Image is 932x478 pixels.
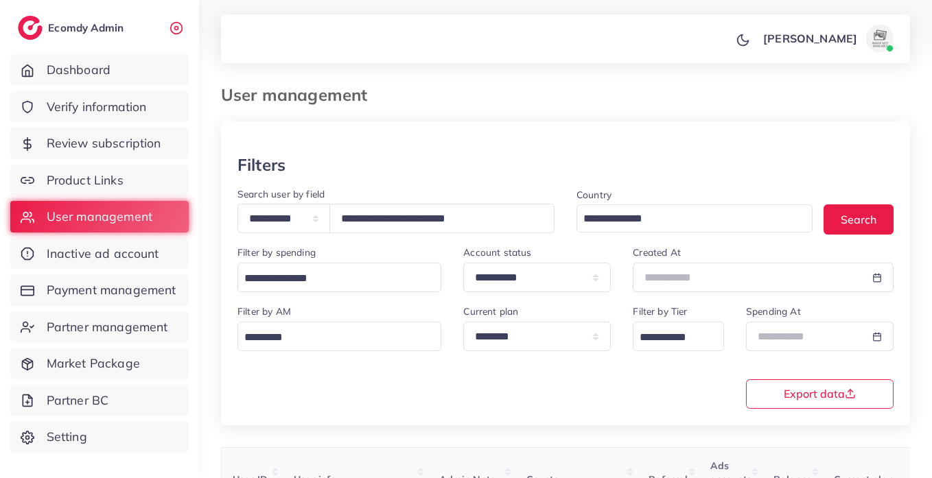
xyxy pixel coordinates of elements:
[237,187,325,201] label: Search user by field
[10,91,189,123] a: Verify information
[463,246,531,259] label: Account status
[824,204,894,234] button: Search
[10,385,189,416] a: Partner BC
[635,327,706,348] input: Search for option
[221,85,378,105] h3: User management
[18,16,127,40] a: logoEcomdy Admin
[47,134,161,152] span: Review subscription
[47,245,159,263] span: Inactive ad account
[47,318,168,336] span: Partner management
[237,304,291,318] label: Filter by AM
[47,98,147,116] span: Verify information
[746,304,801,318] label: Spending At
[48,21,127,34] h2: Ecomdy Admin
[576,188,611,202] label: Country
[579,208,795,230] input: Search for option
[10,128,189,159] a: Review subscription
[10,274,189,306] a: Payment management
[10,421,189,453] a: Setting
[866,25,894,52] img: avatar
[47,392,109,409] span: Partner BC
[240,327,423,348] input: Search for option
[237,263,441,292] div: Search for option
[47,428,87,446] span: Setting
[47,208,152,226] span: User management
[633,322,724,351] div: Search for option
[237,155,286,175] h3: Filters
[463,304,518,318] label: Current plan
[784,388,856,399] span: Export data
[746,379,894,409] button: Export data
[47,171,124,189] span: Product Links
[763,30,857,47] p: [PERSON_NAME]
[10,348,189,379] a: Market Package
[47,61,110,79] span: Dashboard
[18,16,43,40] img: logo
[756,25,899,52] a: [PERSON_NAME]avatar
[47,355,140,372] span: Market Package
[576,204,813,232] div: Search for option
[10,238,189,270] a: Inactive ad account
[633,304,687,318] label: Filter by Tier
[10,54,189,86] a: Dashboard
[10,165,189,196] a: Product Links
[240,268,423,289] input: Search for option
[47,281,176,299] span: Payment management
[10,311,189,343] a: Partner management
[237,322,441,351] div: Search for option
[633,246,681,259] label: Created At
[10,201,189,232] a: User management
[237,246,316,259] label: Filter by spending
